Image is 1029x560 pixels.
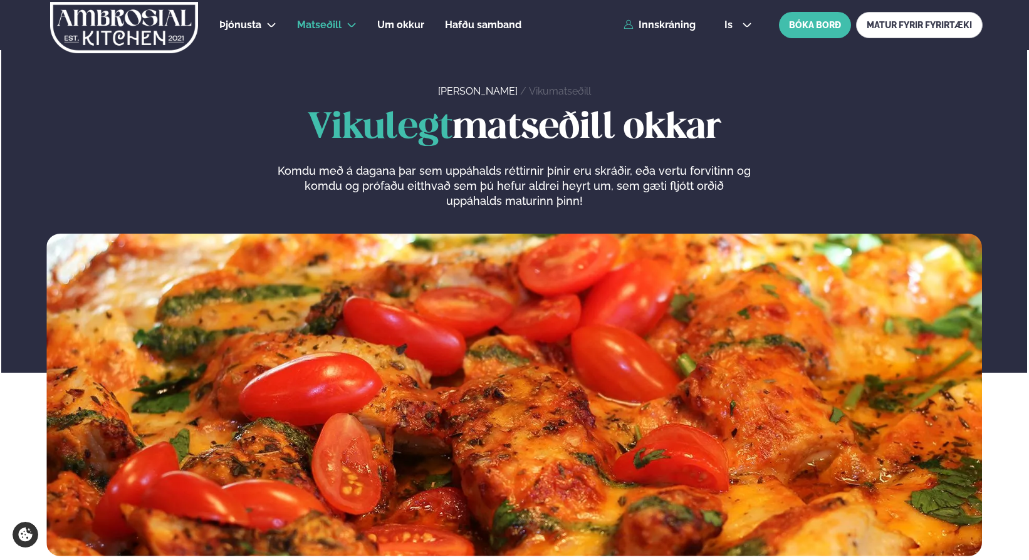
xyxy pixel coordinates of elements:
[219,19,261,31] span: Þjónusta
[438,85,518,97] a: [PERSON_NAME]
[46,108,982,148] h1: matseðill okkar
[50,2,199,53] img: logo
[445,19,521,31] span: Hafðu samband
[297,19,342,31] span: Matseðill
[219,18,261,33] a: Þjónusta
[46,234,982,556] img: image alt
[377,19,424,31] span: Um okkur
[13,522,38,547] a: Cookie settings
[308,111,452,145] span: Vikulegt
[779,12,851,38] button: BÓKA BORÐ
[624,19,696,31] a: Innskráning
[377,18,424,33] a: Um okkur
[529,85,591,97] a: Vikumatseðill
[724,20,736,30] span: is
[278,163,751,209] p: Komdu með á dagana þar sem uppáhalds réttirnir þínir eru skráðir, eða vertu forvitinn og komdu og...
[445,18,521,33] a: Hafðu samband
[714,20,761,30] button: is
[520,85,529,97] span: /
[297,18,342,33] a: Matseðill
[856,12,983,38] a: MATUR FYRIR FYRIRTÆKI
